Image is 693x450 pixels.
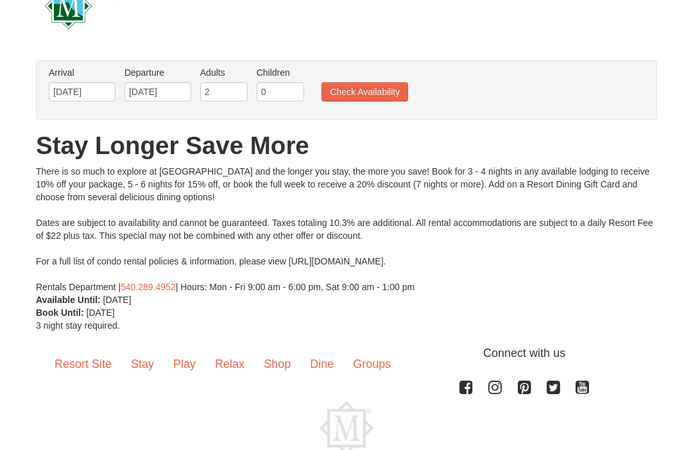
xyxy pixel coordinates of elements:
span: [DATE] [103,295,132,306]
a: Stay [121,345,164,385]
label: Arrival [49,67,116,80]
a: 540.289.4952 [121,282,176,293]
h1: Stay Longer Save More [36,134,657,159]
a: Play [164,345,205,385]
div: There is so much to explore at [GEOGRAPHIC_DATA] and the longer you stay, the more you save! Book... [36,166,657,294]
label: Children [257,67,304,80]
strong: Available Until: [36,295,101,306]
a: Relax [205,345,254,385]
a: Shop [254,345,300,385]
a: Dine [300,345,343,385]
strong: Book Until: [36,308,84,318]
span: 3 night stay required. [36,321,120,331]
label: Adults [200,67,248,80]
a: Groups [343,345,400,385]
button: Check Availability [321,83,408,102]
label: Departure [124,67,191,80]
span: [DATE] [87,308,115,318]
a: Resort Site [45,345,121,385]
